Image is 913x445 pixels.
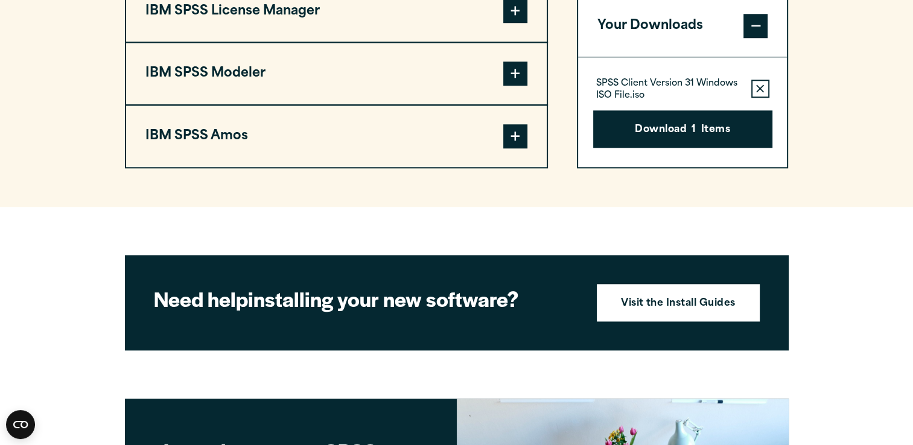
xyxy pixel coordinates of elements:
strong: Visit the Install Guides [621,296,736,312]
h2: installing your new software? [154,285,576,312]
strong: Need help [154,284,248,313]
div: Your Downloads [578,57,787,167]
button: Download1Items [593,110,772,148]
p: SPSS Client Version 31 Windows ISO File.iso [596,78,742,102]
span: 1 [692,122,696,138]
button: IBM SPSS Modeler [126,43,547,104]
button: IBM SPSS Amos [126,106,547,167]
a: Visit the Install Guides [597,284,760,321]
button: Open CMP widget [6,410,35,439]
